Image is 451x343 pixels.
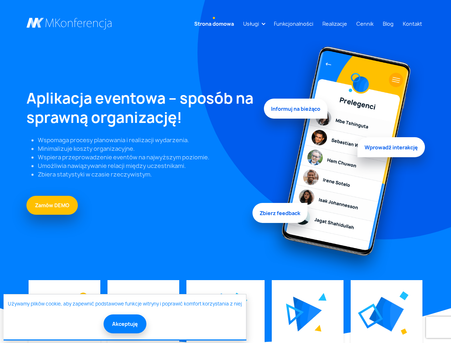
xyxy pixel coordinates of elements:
[38,153,255,161] li: Wspiera przeprowadzenie eventów na najwyższym poziomie.
[104,314,146,333] button: Akceptuję
[252,201,307,221] span: Zbierz feedback
[79,293,87,301] img: Graficzny element strony
[318,293,327,301] img: Graficzny element strony
[380,17,396,30] a: Blog
[293,297,322,332] img: Graficzny element strony
[271,17,316,30] a: Funkcjonalności
[38,161,255,170] li: Umożliwia nawiązywanie relacji między uczestnikami.
[369,297,404,332] img: Graficzny element strony
[320,17,350,30] a: Realizacje
[400,17,425,30] a: Kontakt
[233,293,247,305] img: Graficzny element strony
[354,17,376,30] a: Cennik
[401,328,407,335] img: Graficzny element strony
[26,196,78,215] a: Zamów DEMO
[358,303,383,329] img: Graficzny element strony
[357,135,425,155] span: Wprowadź interakcję
[26,89,255,127] h1: Aplikacja eventowa – sposób na sprawną organizację!
[191,17,237,30] a: Strona domowa
[286,303,304,325] img: Graficzny element strony
[38,144,255,153] li: Minimalizuje koszty organizacyjne.
[38,170,255,179] li: Zbiera statystyki w czasie rzeczywistym.
[400,292,409,301] img: Graficzny element strony
[38,136,255,144] li: Wspomaga procesy planowania i realizacji wydarzenia.
[264,101,327,121] span: Informuj na bieżąco
[8,300,242,308] a: Używamy plików cookie, aby zapewnić podstawowe funkcje witryny i poprawić komfort korzystania z niej
[264,40,425,280] img: Graficzny element strony
[240,17,262,30] a: Usługi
